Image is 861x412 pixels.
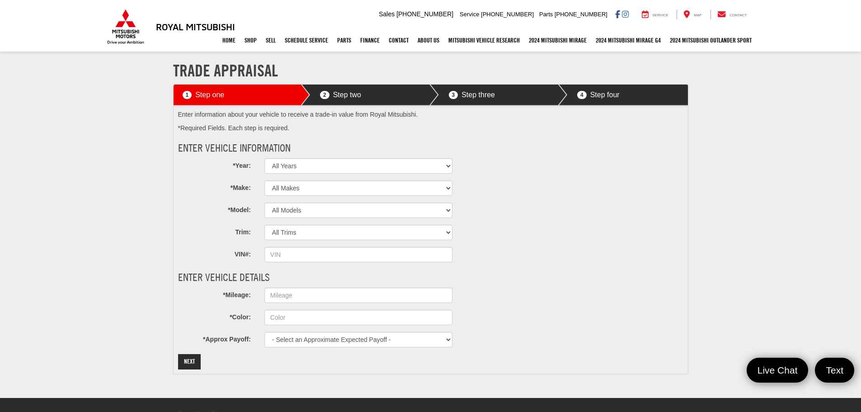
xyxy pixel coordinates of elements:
[183,85,296,105] a: Step one
[635,10,675,19] a: Service
[178,110,683,119] p: Enter information about your vehicle to receive a trade-in value from Royal Mitsubishi.
[171,225,258,237] label: Trim:
[379,10,395,18] span: Sales
[264,310,452,325] input: Color
[178,142,510,154] h3: Enter Vehicle Information
[677,10,708,19] a: Map
[555,11,607,18] span: [PHONE_NUMBER]
[333,29,356,52] a: Parts: Opens in a new tab
[622,10,629,18] a: Instagram: Click to visit our Instagram page
[320,91,329,99] span: 2
[396,10,453,18] span: [PHONE_NUMBER]
[413,29,444,52] a: About Us
[591,29,665,52] a: 2024 Mitsubishi Mirage G4
[356,29,384,52] a: Finance
[156,22,235,32] h3: Royal Mitsubishi
[264,247,452,262] input: VIN
[449,85,553,105] a: Step three
[171,310,258,322] label: *Color:
[320,85,424,105] a: Step two
[171,247,258,259] label: VIN#:
[449,91,458,99] span: 3
[710,10,754,19] a: Contact
[729,13,747,17] span: Contact
[815,358,854,383] a: Text
[171,158,258,170] label: *Year:
[577,85,681,105] a: Step four
[694,13,701,17] span: Map
[171,332,258,344] label: *Approx Payoff:
[577,91,587,99] span: 4
[264,288,452,303] input: Mileage
[178,354,201,369] button: Next
[173,62,688,80] h1: Trade Appraisal
[171,203,258,215] label: *Model:
[218,29,240,52] a: Home
[747,358,809,383] a: Live Chat
[444,29,524,52] a: Mitsubishi Vehicle Research
[481,11,534,18] span: [PHONE_NUMBER]
[665,29,756,52] a: 2024 Mitsubishi Outlander SPORT
[615,10,620,18] a: Facebook: Click to visit our Facebook page
[460,11,479,18] span: Service
[178,271,510,283] h3: Enter Vehicle Details
[240,29,261,52] a: Shop
[171,180,258,193] label: *Make:
[753,364,802,376] span: Live Chat
[280,29,333,52] a: Schedule Service: Opens in a new tab
[261,29,280,52] a: Sell
[524,29,591,52] a: 2024 Mitsubishi Mirage
[105,9,146,44] img: Mitsubishi
[183,91,192,99] span: 1
[171,288,258,300] label: *Mileage:
[384,29,413,52] a: Contact
[821,364,848,376] span: Text
[653,13,668,17] span: Service
[178,124,290,132] span: *Required Fields. Each step is required.
[539,11,553,18] span: Parts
